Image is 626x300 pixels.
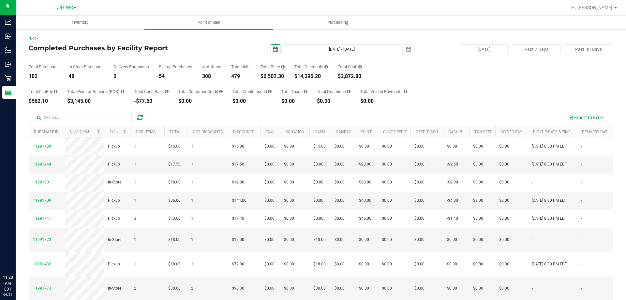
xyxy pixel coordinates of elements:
span: Pickup [108,197,120,204]
span: 1 [191,215,193,222]
span: 11991482 [33,262,51,266]
span: In-Store [108,285,121,292]
span: $0.00 [335,143,345,150]
div: 0 [113,74,149,79]
span: $0.00 [473,285,483,292]
span: Hi, [PERSON_NAME]! [571,5,614,10]
span: $0.00 [359,237,369,243]
span: $0.00 [335,285,345,292]
span: $0.00 [284,237,294,243]
div: Total Voided Payments [360,89,407,94]
a: Voided Payment [500,130,533,134]
div: $0.00 [360,99,407,104]
a: Total [170,130,181,134]
span: $0.00 [284,179,294,185]
span: - [581,215,582,222]
span: $0.00 [382,215,392,222]
span: $30.00 [313,285,326,292]
span: $0.00 [473,143,483,150]
inline-svg: Inventory [5,47,11,54]
iframe: Resource center [7,248,26,267]
span: 1 [191,143,193,150]
span: - [581,237,582,243]
span: 1 [191,237,193,243]
span: $0.00 [382,143,392,150]
div: Total Cash Back [134,89,169,94]
span: $0.00 [499,179,509,185]
span: 1 [134,161,136,167]
span: $43.60 [168,215,181,222]
span: $18.00 [313,237,326,243]
a: CanPay [336,130,351,134]
span: 11991244 [33,162,51,166]
span: $0.00 [447,143,457,150]
a: Filter [119,126,130,137]
span: $3.00 [473,197,483,204]
div: 48 [68,74,104,79]
div: 479 [231,74,251,79]
a: Customer [70,129,90,134]
span: $18.00 [313,261,326,267]
div: $3,145.00 [67,99,124,104]
a: Tax [266,130,273,134]
span: 1 [134,179,136,185]
span: $0.00 [499,161,509,167]
span: $0.00 [284,261,294,267]
span: $18.00 [168,179,181,185]
span: -$1.40 [447,215,458,222]
div: -$77.60 [134,99,169,104]
span: $12.00 [232,179,244,185]
span: $3.00 [473,215,483,222]
a: Cash Back [448,130,470,134]
a: Cust Credit [383,130,407,134]
span: $90.00 [232,285,244,292]
i: Sum of all voided payment transaction amounts, excluding tips and transaction fees, for all purch... [404,89,407,94]
span: -$2.50 [447,161,458,167]
span: 1 [134,197,136,204]
div: $0.00 [281,99,307,104]
a: Back [29,36,38,40]
span: $0.00 [335,161,345,167]
div: Delivery Purchases [113,65,149,69]
span: $18.00 [168,237,181,243]
div: Total CanPay [29,89,57,94]
span: - [532,285,533,292]
span: $0.00 [473,237,483,243]
span: $72.00 [232,261,244,267]
span: $0.00 [414,143,425,150]
a: Point of Banking (POB) [360,130,407,134]
i: Sum of all account credit issued for all refunds from returned purchases in the date range. [268,89,272,94]
span: 11991709 [33,198,51,203]
span: $0.00 [264,261,275,267]
span: $0.00 [335,215,345,222]
span: 1 [191,261,193,267]
i: Sum of the cash-back amounts from rounded-up electronic payments for all purchases in the date ra... [165,89,169,94]
a: Filter [93,126,104,137]
a: Pickup Date & Time [533,130,571,134]
span: $0.00 [359,285,369,292]
div: $14,395.20 [294,74,328,79]
span: -$4.00 [447,197,458,204]
span: $0.00 [382,161,392,167]
span: $0.00 [264,143,275,150]
span: $0.00 [284,161,294,167]
span: $0.00 [382,261,392,267]
button: [DATE] [460,44,509,54]
i: Sum of the successful, non-voided point-of-banking payment transactions, both via payment termina... [121,89,124,94]
div: Total Purchases [29,65,59,69]
span: $0.00 [414,197,425,204]
span: $0.00 [284,285,294,292]
span: $0.00 [284,215,294,222]
span: [DATE] 8:30 PM EDT [532,161,567,167]
span: $3.00 [473,179,483,185]
a: Txn Fees [474,130,492,134]
i: Sum of the successful, non-voided cash payment transactions for all purchases in the date range. ... [358,65,362,69]
span: 3 [134,215,136,222]
span: Pickup [108,161,120,167]
a: Purchasing [273,16,402,29]
span: Pickup [108,215,120,222]
i: Sum of all round-up-to-next-dollar total price adjustments for all purchases in the date range. [347,89,350,94]
span: $0.00 [414,285,425,292]
span: $17.40 [232,215,244,222]
span: $0.00 [284,143,294,150]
